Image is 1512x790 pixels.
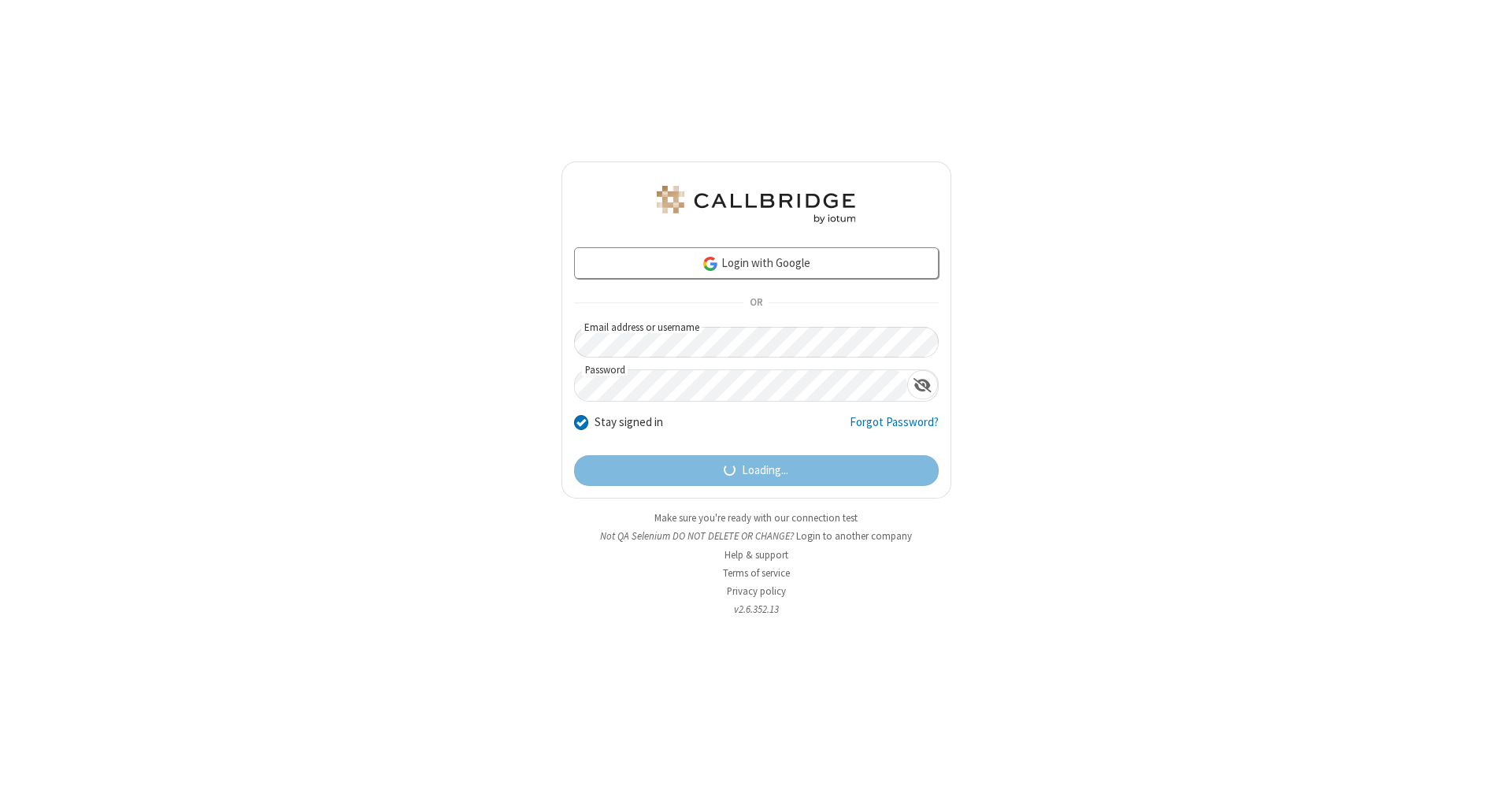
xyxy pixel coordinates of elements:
li: Not QA Selenium DO NOT DELETE OR CHANGE? [561,529,951,543]
label: Stay signed in [595,414,663,432]
a: Login with Google [574,247,939,279]
input: Email address or username [574,327,939,358]
a: Privacy policy [727,584,786,598]
span: Loading... [742,462,788,480]
span: OR [743,292,769,314]
div: Show password [907,370,938,399]
img: QA Selenium DO NOT DELETE OR CHANGE [654,186,858,224]
a: Make sure you're ready with our connection test [654,511,858,525]
button: Login to another company [796,529,912,543]
input: Password [575,370,907,401]
img: google-icon.png [702,255,719,273]
a: Forgot Password? [850,414,939,443]
li: v2.6.352.13 [561,602,951,617]
button: Loading... [574,455,939,487]
a: Help & support [724,548,788,562]
a: Terms of service [723,566,790,580]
